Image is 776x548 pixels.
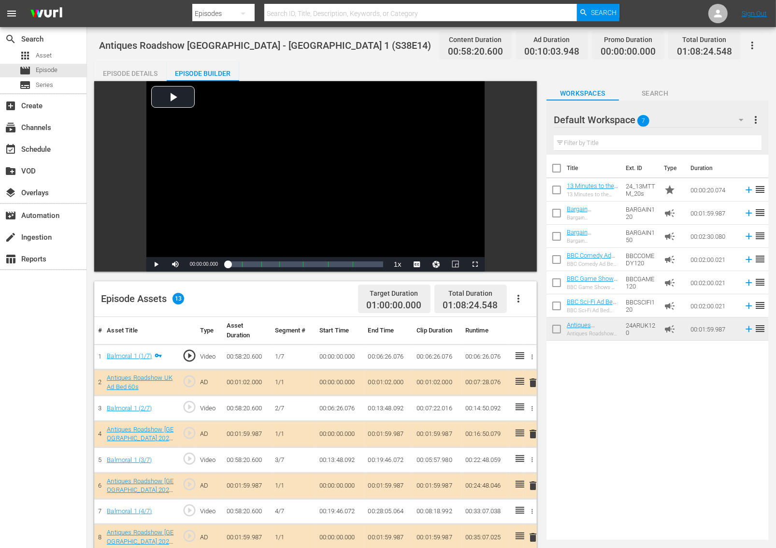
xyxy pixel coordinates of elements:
[527,377,539,389] span: delete
[687,294,740,317] td: 00:02:00.021
[367,287,422,300] div: Target Duration
[567,331,618,337] div: Antiques Roadshow [GEOGRAPHIC_DATA] 2024 Ad Bed 120s
[94,473,103,499] td: 6
[223,421,272,447] td: 00:01:59.987
[524,33,579,46] div: Ad Duration
[577,4,619,21] button: Search
[271,499,316,524] td: 4/7
[527,532,539,543] span: delete
[687,178,740,202] td: 00:00:20.074
[527,480,539,491] span: delete
[622,225,660,248] td: BARGAIN150
[182,451,197,466] span: play_circle_outline
[94,62,167,81] button: Episode Details
[196,370,223,396] td: AD
[744,324,754,334] svg: Add to Episode
[622,202,660,225] td: BARGAIN120
[567,182,618,204] a: 13 Minutes to the Moon: The Space Shuttle 20s Promo
[196,421,223,447] td: AD
[316,370,364,396] td: 00:00:00.000
[664,184,675,196] span: Promo
[754,323,766,334] span: reorder
[567,191,618,198] div: 13 Minutes to the Moon: The Space Shuttle 20s Promo
[527,479,539,493] button: delete
[364,421,413,447] td: 00:01:59.987
[271,370,316,396] td: 1/1
[567,205,613,227] a: Bargain [PERSON_NAME] Ad Bed 120s
[754,230,766,242] span: reorder
[316,447,364,473] td: 00:13:48.092
[664,207,675,219] span: Ad
[182,400,197,414] span: play_circle_outline
[190,261,218,267] span: 00:00:00.000
[182,426,197,440] span: play_circle_outline
[527,530,539,544] button: delete
[567,307,618,314] div: BBC Sci-Fi Ad Bed 120s
[413,344,461,370] td: 00:06:26.076
[316,421,364,447] td: 00:00:00.000
[750,114,762,126] span: more_vert
[196,473,223,499] td: AD
[448,46,503,58] span: 00:58:20.600
[413,421,461,447] td: 00:01:59.987
[413,473,461,499] td: 00:01:59.987
[196,317,223,345] th: Type
[223,499,272,524] td: 00:58:20.600
[750,108,762,131] button: more_vert
[754,184,766,195] span: reorder
[94,344,103,370] td: 1
[664,323,675,335] span: Ad
[167,62,239,85] div: Episode Builder
[664,277,675,288] span: Ad
[196,396,223,421] td: Video
[223,370,272,396] td: 00:01:02.000
[622,271,660,294] td: BBCGAME120
[196,447,223,473] td: Video
[461,447,510,473] td: 00:22:48.059
[744,208,754,218] svg: Add to Episode
[94,62,167,85] div: Episode Details
[622,317,660,341] td: 24ARUK120
[364,499,413,524] td: 00:28:05.064
[427,257,446,272] button: Jump To Time
[223,473,272,499] td: 00:01:59.987
[146,81,485,272] div: Video Player
[101,293,184,304] div: Episode Assets
[687,317,740,341] td: 00:01:59.987
[364,396,413,421] td: 00:13:48.092
[271,421,316,447] td: 1/1
[182,348,197,363] span: play_circle_outline
[5,100,16,112] span: Create
[196,499,223,524] td: Video
[364,473,413,499] td: 00:01:59.987
[94,421,103,447] td: 4
[664,300,675,312] span: Ad
[223,317,272,345] th: Asset Duration
[567,252,615,266] a: BBC Comedy Ad Bed 120s
[687,225,740,248] td: 00:02:30.080
[685,155,743,182] th: Duration
[94,447,103,473] td: 5
[567,284,618,290] div: BBC Game Shows Ad Bed 120s
[5,253,16,265] span: Reports
[5,165,16,177] span: VOD
[619,87,691,100] span: Search
[182,503,197,518] span: play_circle_outline
[754,207,766,218] span: reorder
[461,396,510,421] td: 00:14:50.092
[36,65,57,75] span: Episode
[407,257,427,272] button: Captions
[527,375,539,389] button: delete
[107,507,152,515] a: Balmoral 1 (4/7)
[527,428,539,440] span: delete
[461,344,510,370] td: 00:06:26.076
[687,202,740,225] td: 00:01:59.987
[744,231,754,242] svg: Add to Episode
[687,271,740,294] td: 00:02:00.021
[6,8,17,19] span: menu
[413,317,461,345] th: Clip Duration
[5,210,16,221] span: Automation
[443,300,498,311] span: 01:08:24.548
[166,257,185,272] button: Mute
[99,40,431,51] span: Antiques Roadshow [GEOGRAPHIC_DATA] - [GEOGRAPHIC_DATA] 1 (S38E14)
